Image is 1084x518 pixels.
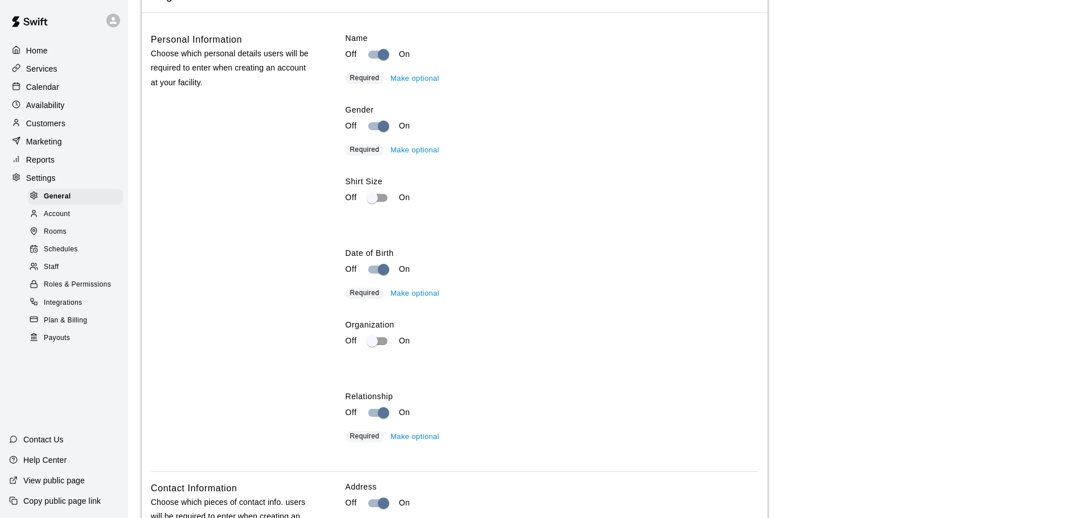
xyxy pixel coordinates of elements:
[345,120,357,132] p: Off
[44,262,59,273] span: Staff
[26,154,55,165] p: Reports
[399,407,410,418] p: On
[388,70,442,88] button: Make optional
[27,188,128,205] a: General
[27,206,123,222] div: Account
[27,276,128,294] a: Roles & Permissions
[27,259,128,276] a: Staff
[27,330,123,346] div: Payouts
[151,47,309,90] p: Choose which personal details users will be required to enter when creating an account at your fa...
[27,242,123,258] div: Schedules
[23,454,67,466] p: Help Center
[44,191,71,202] span: General
[27,224,123,240] div: Rooms
[345,497,357,509] p: Off
[345,48,357,60] p: Off
[26,81,59,93] p: Calendar
[9,42,119,59] a: Home
[350,289,380,297] span: Required
[26,118,65,129] p: Customers
[9,133,119,150] a: Marketing
[27,241,128,259] a: Schedules
[345,176,759,187] label: Shirt Size
[345,32,759,44] label: Name
[27,277,123,293] div: Roles & Permissions
[345,481,759,492] label: Address
[26,45,48,56] p: Home
[44,244,78,255] span: Schedules
[345,263,357,275] p: Off
[388,142,442,159] button: Make optional
[345,192,357,204] p: Off
[44,209,70,220] span: Account
[399,120,410,132] p: On
[26,100,65,111] p: Availability
[388,428,442,446] button: Make optional
[9,151,119,168] a: Reports
[350,146,380,154] span: Required
[350,432,380,440] span: Required
[151,32,242,47] h6: Personal Information
[44,226,67,238] span: Rooms
[9,78,119,96] a: Calendar
[345,104,759,115] label: Gender
[350,74,380,82] span: Required
[27,205,128,223] a: Account
[27,223,128,241] a: Rooms
[345,335,357,347] p: Off
[345,407,357,418] p: Off
[44,297,83,309] span: Integrations
[26,63,57,74] p: Services
[9,115,119,132] a: Customers
[388,285,442,302] button: Make optional
[23,475,85,486] p: View public page
[399,497,410,509] p: On
[345,319,759,330] label: Organization
[44,279,111,291] span: Roles & Permissions
[399,263,410,275] p: On
[27,313,123,329] div: Plan & Billing
[9,169,119,187] a: Settings
[399,48,410,60] p: On
[151,481,237,496] h6: Contact Information
[399,335,410,347] p: On
[26,136,62,147] p: Marketing
[27,294,128,312] a: Integrations
[27,189,123,205] div: General
[27,312,128,329] a: Plan & Billing
[9,60,119,77] a: Services
[23,495,101,507] p: Copy public page link
[27,295,123,311] div: Integrations
[27,259,123,275] div: Staff
[23,434,64,445] p: Contact Us
[9,97,119,114] a: Availability
[26,172,56,184] p: Settings
[345,247,759,259] label: Date of Birth
[44,333,70,344] span: Payouts
[345,391,759,402] label: Relationship
[44,315,87,326] span: Plan & Billing
[27,329,128,347] a: Payouts
[399,192,410,204] p: On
